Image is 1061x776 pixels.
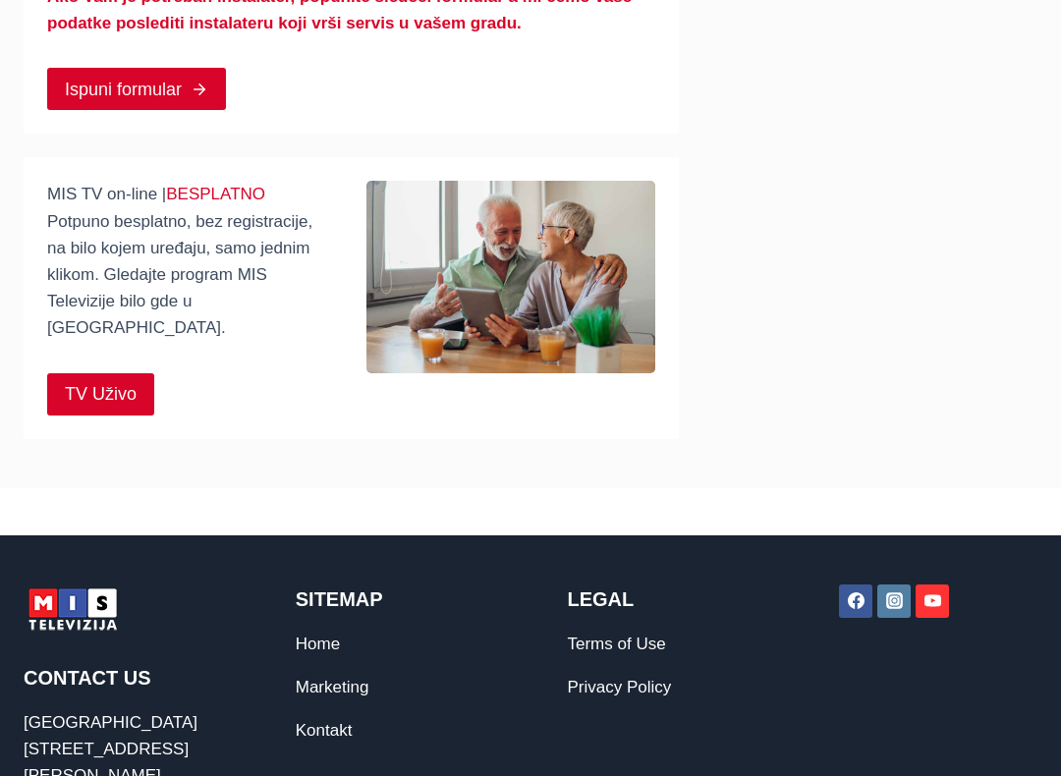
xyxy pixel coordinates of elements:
[65,380,137,409] span: TV Uživo
[296,721,353,740] a: Kontakt
[65,76,182,104] span: Ispuni formular
[877,584,911,618] a: Instagram
[296,635,340,653] a: Home
[47,373,154,416] a: TV Uživo
[916,584,949,618] a: YouTube
[568,635,666,653] a: Terms of Use
[568,584,766,614] h2: Legal
[296,678,369,696] a: Marketing
[568,678,672,696] a: Privacy Policy
[839,584,872,618] a: Facebook
[47,181,335,341] p: MIS TV on-line | Potpuno besplatno, bez registracije, na bilo kojem uređaju, samo jednim klikom. ...
[296,584,494,614] h2: Sitemap
[166,185,265,203] red: BESPLATNO
[24,663,222,693] h2: Contact Us
[47,68,226,110] a: Ispuni formular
